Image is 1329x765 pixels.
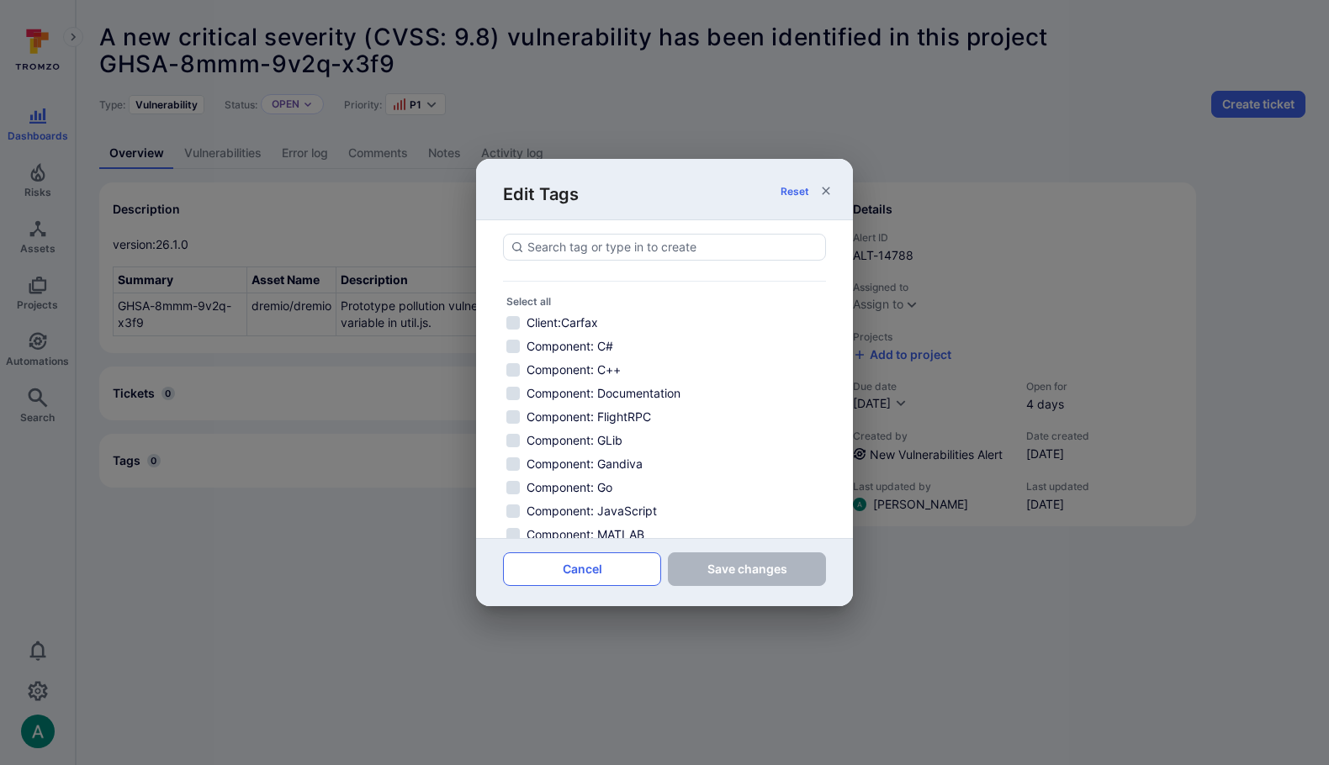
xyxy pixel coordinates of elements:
span: Component: MATLAB [527,526,644,543]
button: Save changes [668,552,826,586]
span: Component: GLib [527,432,622,449]
span: Edit Tags [503,176,579,206]
span: Component: C++ [527,361,621,378]
button: Reset [777,185,813,198]
span: Component: FlightRPC [527,409,651,425]
span: Component: JavaScript [527,503,657,520]
button: Cancel [503,552,661,586]
span: Component: C# [527,338,613,355]
span: Client:Carfax [527,314,598,331]
span: Component: Gandiva [527,456,643,472]
input: Search tag or type in to create [527,239,818,256]
button: Select all [503,295,554,308]
span: Component: Documentation [527,385,680,402]
span: Component: Go [527,479,612,496]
